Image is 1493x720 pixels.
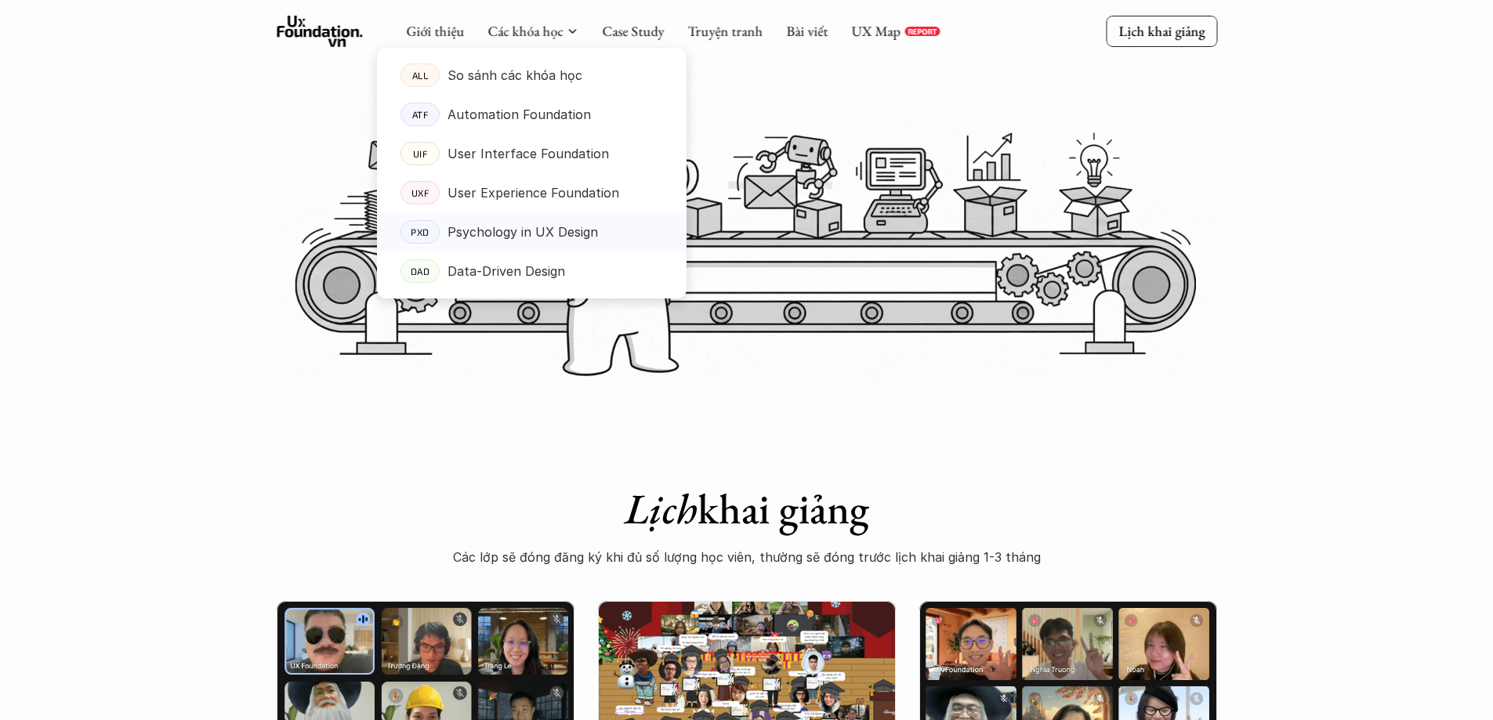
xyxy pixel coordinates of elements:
a: ATFAutomation Foundation [377,95,687,134]
p: Psychology in UX Design [448,220,598,244]
p: REPORT [908,27,937,36]
h1: khai giảng [433,483,1060,534]
a: Các khóa học [487,22,563,40]
p: User Experience Foundation [448,181,619,204]
a: Truyện tranh [687,22,763,40]
a: UIFUser Interface Foundation [377,134,687,173]
a: DADData-Driven Design [377,251,687,291]
p: Automation Foundation [448,103,591,126]
p: Data-Driven Design [448,259,565,283]
a: Bài viết [786,22,828,40]
a: UX Map [851,22,901,40]
p: User Interface Foundation [448,142,609,165]
a: Lịch khai giảng [1106,16,1217,46]
p: UXF [411,187,429,198]
p: DAD [410,266,429,277]
a: UXFUser Experience Foundation [377,173,687,212]
a: Case Study [602,22,664,40]
p: ALL [411,70,428,81]
em: Lịch [625,481,698,536]
p: So sánh các khóa học [448,63,582,87]
a: ALLSo sánh các khóa học [377,56,687,95]
a: Giới thiệu [406,22,464,40]
p: ATF [411,109,428,120]
a: REPORT [904,27,940,36]
p: UIF [412,148,427,159]
p: Lịch khai giảng [1118,22,1205,40]
p: PXD [411,226,429,237]
a: PXDPsychology in UX Design [377,212,687,251]
p: Các lớp sẽ đóng đăng ký khi đủ số lượng học viên, thường sẽ đóng trước lịch khai giảng 1-3 tháng [433,545,1060,569]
